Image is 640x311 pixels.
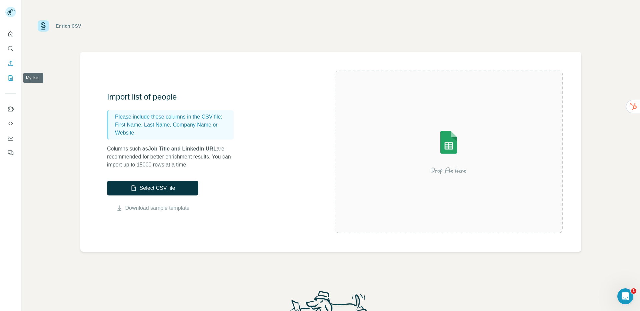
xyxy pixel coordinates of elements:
button: Download sample template [107,204,198,212]
button: Dashboard [5,132,16,144]
a: Download sample template [125,204,190,212]
p: First Name, Last Name, Company Name or Website. [115,121,231,137]
button: Search [5,43,16,55]
button: Use Surfe on LinkedIn [5,103,16,115]
button: Use Surfe API [5,118,16,130]
button: Select CSV file [107,181,198,195]
p: Columns such as are recommended for better enrichment results. You can import up to 15000 rows at... [107,145,240,169]
div: Enrich CSV [56,23,81,29]
img: Surfe Illustration - Drop file here or select below [389,112,509,192]
p: Please include these columns in the CSV file: [115,113,231,121]
button: Enrich CSV [5,57,16,69]
h3: Import list of people [107,92,240,102]
span: 1 [631,288,636,294]
button: Quick start [5,28,16,40]
img: Surfe Logo [38,20,49,32]
span: Job Title and LinkedIn URL [148,146,217,152]
button: My lists [5,72,16,84]
button: Feedback [5,147,16,159]
iframe: Intercom live chat [617,288,633,304]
